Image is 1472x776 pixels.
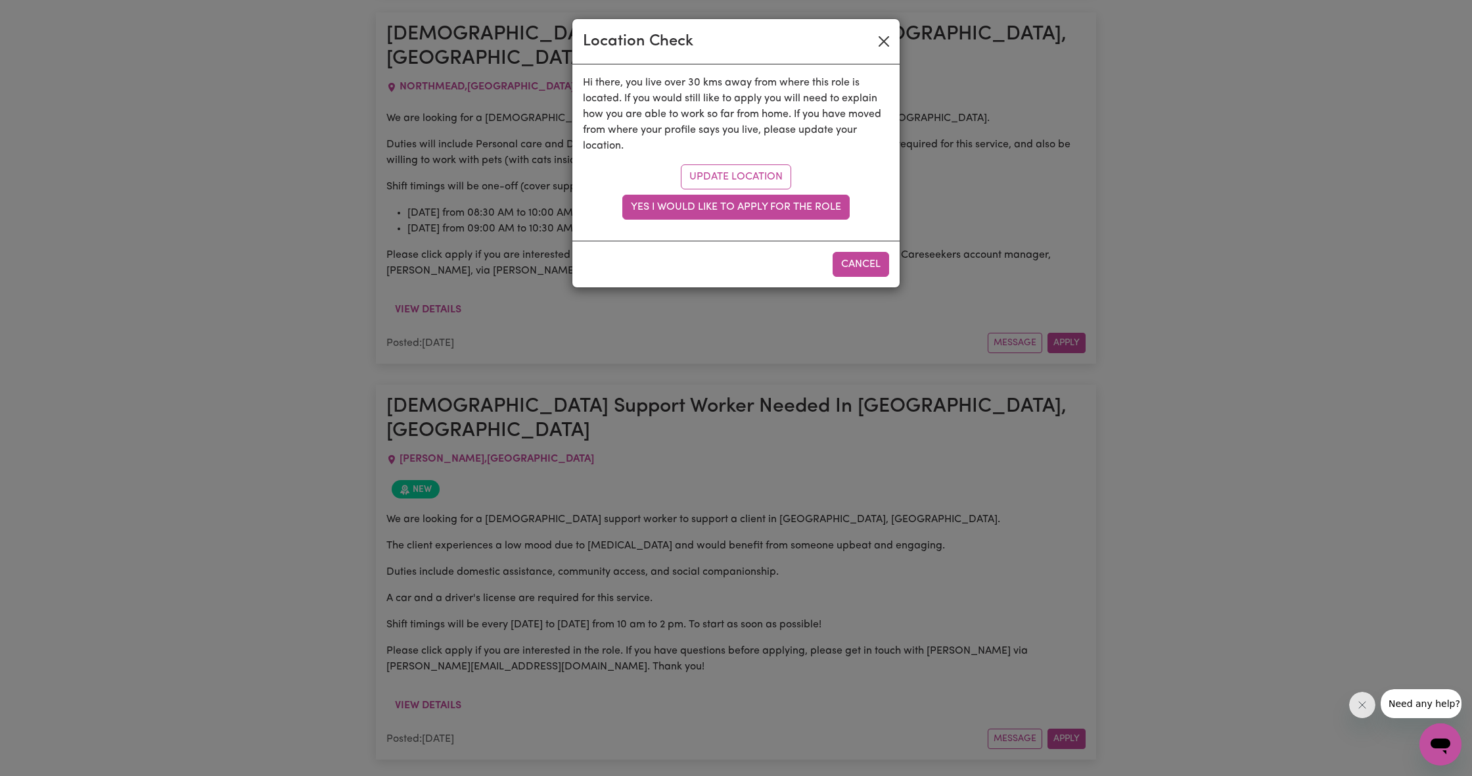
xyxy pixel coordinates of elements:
[681,164,791,189] a: Update location
[1419,723,1461,765] iframe: Button to launch messaging window
[1381,689,1461,718] iframe: Message from company
[833,252,889,277] button: Cancel
[583,75,889,154] p: Hi there, you live over 30 kms away from where this role is located. If you would still like to a...
[622,195,850,220] button: Yes I would like to apply for the role
[873,31,894,52] button: Close
[1349,692,1375,718] iframe: Close message
[583,30,693,53] div: Location Check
